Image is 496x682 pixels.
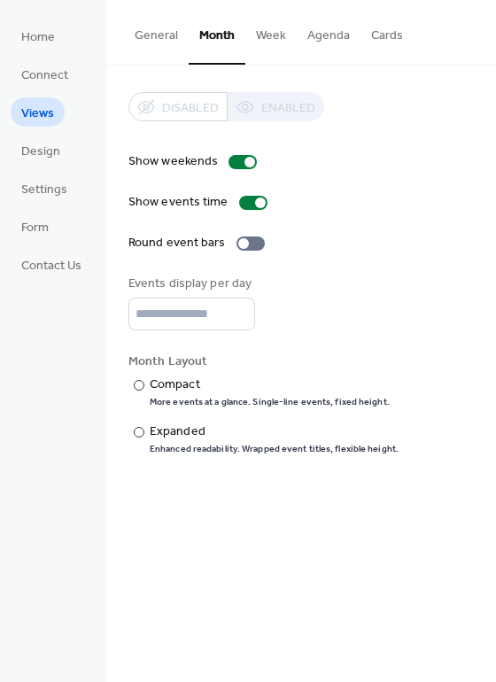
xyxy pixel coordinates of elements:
[21,143,60,161] span: Design
[21,28,55,47] span: Home
[150,422,395,441] div: Expanded
[21,105,54,123] span: Views
[128,193,229,212] div: Show events time
[128,275,252,293] div: Events display per day
[21,219,49,237] span: Form
[21,257,81,275] span: Contact Us
[150,376,386,394] div: Compact
[11,212,59,241] a: Form
[11,21,66,50] a: Home
[128,152,218,171] div: Show weekends
[11,250,92,279] a: Contact Us
[11,136,71,165] a: Design
[128,353,470,371] div: Month Layout
[128,234,226,252] div: Round event bars
[150,396,390,408] div: More events at a glance. Single-line events, fixed height.
[11,97,65,127] a: Views
[150,443,399,455] div: Enhanced readability. Wrapped event titles, flexible height.
[21,66,68,85] span: Connect
[11,174,78,203] a: Settings
[11,59,79,89] a: Connect
[21,181,67,199] span: Settings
